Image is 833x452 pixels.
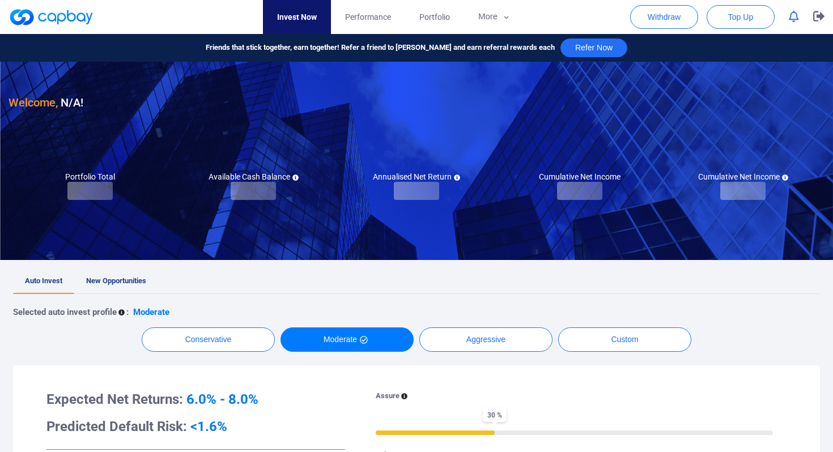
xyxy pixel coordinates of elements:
h3: Predicted Default Risk: [46,417,345,436]
p: Moderate [133,305,169,319]
span: 6.0% - 8.0% [186,391,258,407]
h3: Expected Net Returns: [46,390,345,408]
span: Top Up [728,11,753,23]
span: New Opportunities [86,276,146,285]
button: Top Up [707,5,775,29]
h5: Annualised Net Return [373,172,460,182]
span: Friends that stick together, earn together! Refer a friend to [PERSON_NAME] and earn referral rew... [206,42,555,54]
h5: Cumulative Net Income [539,172,620,182]
p: Assure [376,390,399,402]
button: Conservative [142,327,275,352]
button: Moderate [280,327,414,352]
h3: N/A ! [8,93,83,112]
p: Selected auto invest profile [13,305,117,319]
p: : [126,305,129,319]
span: <1.6% [190,419,227,434]
span: Portfolio [419,11,450,23]
button: Refer Now [560,39,627,57]
span: Auto Invest [25,276,62,285]
button: Withdraw [630,5,698,29]
h5: Portfolio Total [65,172,115,182]
button: Custom [558,327,691,352]
span: Performance [345,11,391,23]
h5: Available Cash Balance [209,172,299,182]
span: 30 % [483,408,507,422]
button: Aggressive [419,327,552,352]
h5: Cumulative Net Income [698,172,788,182]
span: Welcome, [8,96,58,109]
